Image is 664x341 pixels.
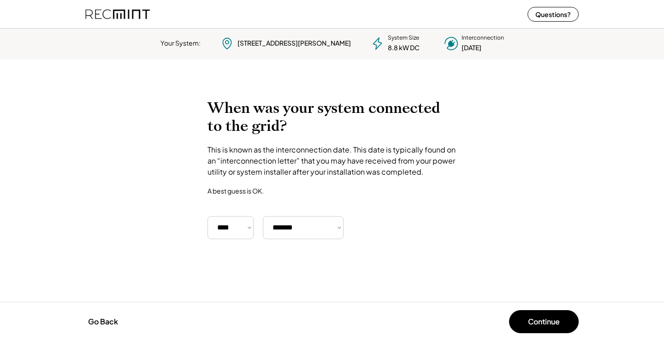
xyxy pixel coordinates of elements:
[509,310,579,333] button: Continue
[85,2,150,26] img: recmint-logotype%403x%20%281%29.jpeg
[388,43,420,53] div: 8.8 kW DC
[462,43,481,53] div: [DATE]
[207,99,456,135] h2: When was your system connected to the grid?
[462,34,504,42] div: Interconnection
[160,39,201,48] div: Your System:
[237,39,351,48] div: [STREET_ADDRESS][PERSON_NAME]
[85,312,121,332] button: Go Back
[388,34,419,42] div: System Size
[207,187,264,195] div: A best guess is OK.
[207,144,456,177] div: This is known as the interconnection date. This date is typically found on an “interconnection le...
[528,7,579,22] button: Questions?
